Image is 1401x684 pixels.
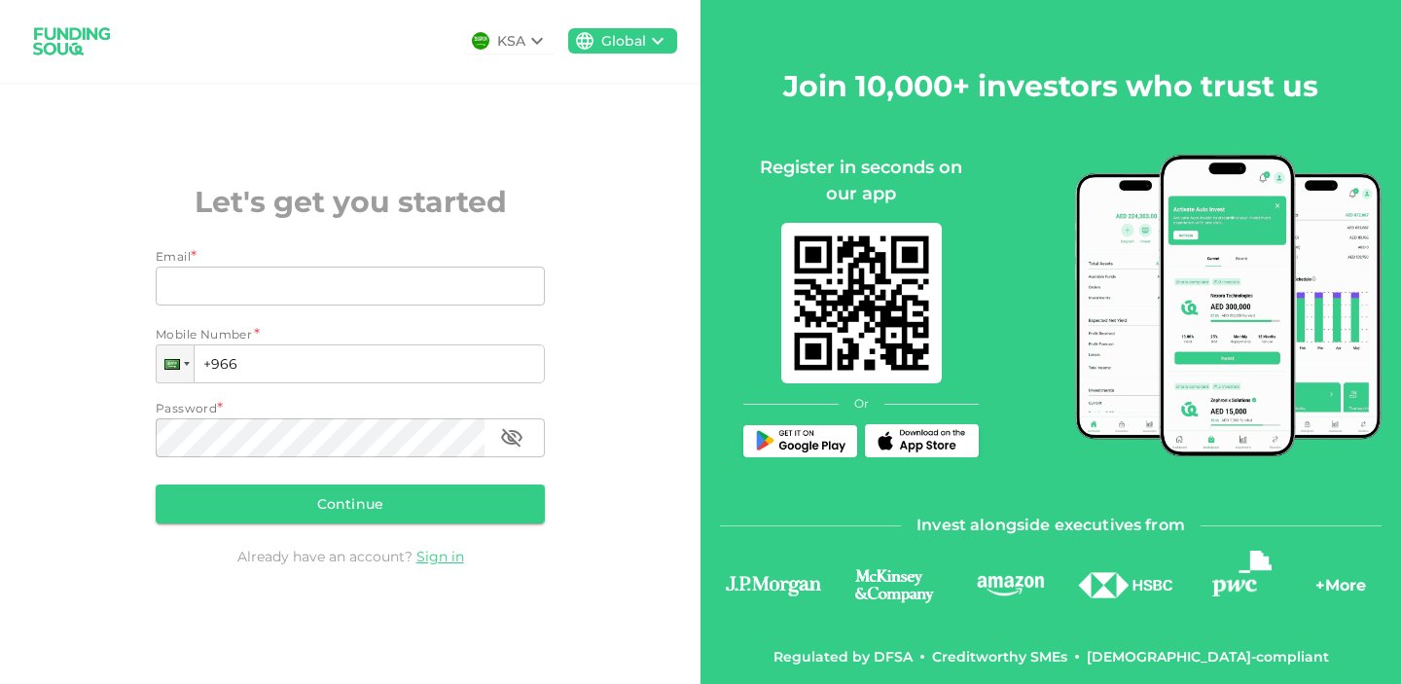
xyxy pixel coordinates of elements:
input: email [156,267,523,306]
img: App Store [874,429,971,452]
div: KSA [497,31,525,52]
span: Mobile Number [156,325,252,344]
img: logo [1077,572,1174,598]
div: Register in seconds on our app [743,155,979,207]
h2: Join 10,000+ investors who trust us [783,64,1318,108]
img: logo [974,573,1047,597]
div: Saudi Arabia: + 966 [157,345,194,382]
span: Email [156,249,191,264]
input: password [156,418,485,457]
div: Creditworthy SMEs [932,647,1067,666]
div: [DEMOGRAPHIC_DATA]-compliant [1087,647,1329,666]
span: Invest alongside executives from [916,512,1185,539]
input: 1 (702) 123-4567 [156,344,545,383]
div: + More [1315,574,1366,607]
span: Or [854,395,869,413]
img: Play Store [752,430,849,452]
div: Global [601,31,646,52]
img: mobile-app [781,223,942,383]
img: mobile-app [1075,155,1382,456]
img: logo [23,16,121,67]
img: logo [837,566,952,604]
span: Password [156,401,217,415]
div: Already have an account? [156,547,545,566]
h2: Let's get you started [156,180,545,224]
img: logo [1212,551,1272,595]
div: Regulated by DFSA [773,647,913,666]
a: Sign in [416,548,464,565]
button: Continue [156,485,545,523]
img: logo [720,572,827,599]
img: flag-sa.b9a346574cdc8950dd34b50780441f57.svg [472,32,489,50]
